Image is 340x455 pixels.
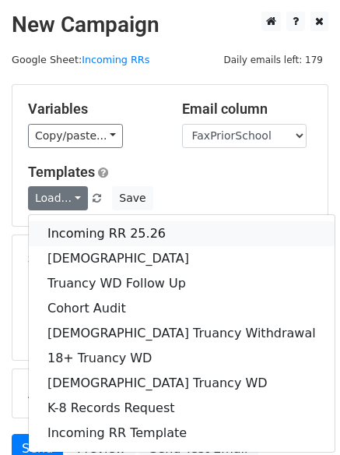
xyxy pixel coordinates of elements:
a: [DEMOGRAPHIC_DATA] Truancy WD [29,371,335,396]
a: Incoming RR 25.26 [29,221,335,246]
h5: Email column [182,101,313,118]
iframe: Chat Widget [262,380,340,455]
span: Daily emails left: 179 [218,51,328,69]
a: Truancy WD Follow Up [29,271,335,296]
a: K-8 Records Request [29,396,335,421]
small: Google Sheet: [12,54,149,65]
a: [DEMOGRAPHIC_DATA] Truancy Withdrawal [29,321,335,346]
a: Copy/paste... [28,124,123,148]
button: Save [112,186,152,210]
a: Templates [28,164,95,180]
h2: New Campaign [12,12,328,38]
a: Incoming RRs [82,54,149,65]
a: [DEMOGRAPHIC_DATA] [29,246,335,271]
a: 18+ Truancy WD [29,346,335,371]
a: Cohort Audit [29,296,335,321]
h5: Variables [28,101,159,118]
a: Daily emails left: 179 [218,54,328,65]
a: Incoming RR Template [29,421,335,446]
a: Load... [28,186,88,210]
